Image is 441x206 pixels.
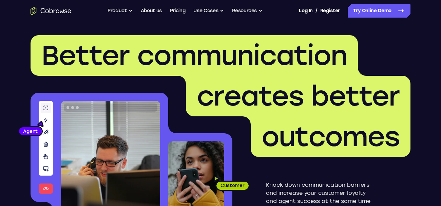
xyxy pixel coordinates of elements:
a: Try Online Demo [348,4,410,18]
a: Go to the home page [31,7,71,15]
button: Product [108,4,133,18]
a: Register [320,4,340,18]
span: / [315,7,318,15]
button: Resources [232,4,263,18]
a: Pricing [170,4,186,18]
p: Knock down communication barriers and increase your customer loyalty and agent success at the sam... [266,181,377,205]
a: About us [141,4,162,18]
span: creates better [197,80,400,112]
button: Use Cases [193,4,224,18]
a: Log In [299,4,312,18]
span: Better communication [41,39,347,72]
span: outcomes [262,120,400,153]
